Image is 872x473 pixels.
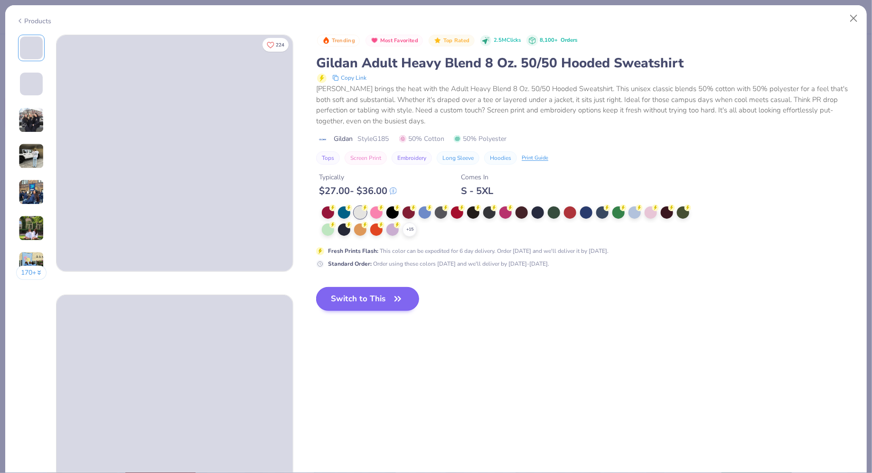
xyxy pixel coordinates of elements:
div: 8,100+ [540,37,578,45]
img: brand logo [316,136,329,143]
button: Tops [316,151,340,165]
span: 50% Cotton [399,134,444,144]
span: Orders [561,37,578,44]
span: 50% Polyester [454,134,506,144]
button: Screen Print [345,151,387,165]
img: Most Favorited sort [371,37,378,44]
span: Gildan [334,134,353,144]
button: Long Sleeve [437,151,479,165]
div: $ 27.00 - $ 36.00 [319,185,397,197]
div: Order using these colors [DATE] and we'll deliver by [DATE]-[DATE]. [328,260,549,268]
img: User generated content [19,251,44,277]
img: User generated content [19,179,44,205]
img: Trending sort [322,37,330,44]
button: Close [845,9,863,28]
button: Badge Button [429,35,474,47]
img: User generated content [19,143,44,169]
span: Trending [332,38,355,43]
img: Top Rated sort [434,37,441,44]
div: Gildan Adult Heavy Blend 8 Oz. 50/50 Hooded Sweatshirt [316,54,856,72]
button: 170+ [16,266,47,280]
span: Style G185 [357,134,389,144]
button: Hoodies [484,151,517,165]
button: Switch to This [316,287,419,311]
div: Typically [319,172,397,182]
button: Embroidery [392,151,432,165]
button: copy to clipboard [329,72,369,83]
strong: Fresh Prints Flash : [328,247,378,255]
span: Most Favorited [380,38,418,43]
button: Like [263,38,289,52]
div: Comes In [461,172,493,182]
div: [PERSON_NAME] brings the heat with the Adult Heavy Blend 8 Oz. 50/50 Hooded Sweatshirt. This unis... [316,83,856,126]
img: User generated content [19,107,44,133]
span: + 15 [406,226,413,233]
div: S - 5XL [461,185,493,197]
button: Badge Button [317,35,360,47]
strong: Standard Order : [328,260,372,268]
div: Print Guide [522,154,548,162]
div: This color can be expedited for 6 day delivery. Order [DATE] and we'll deliver it by [DATE]. [328,247,609,255]
button: Badge Button [366,35,423,47]
img: User generated content [19,215,44,241]
span: Top Rated [443,38,470,43]
span: 224 [276,43,284,47]
div: Products [16,16,52,26]
span: 2.5M Clicks [494,37,521,45]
